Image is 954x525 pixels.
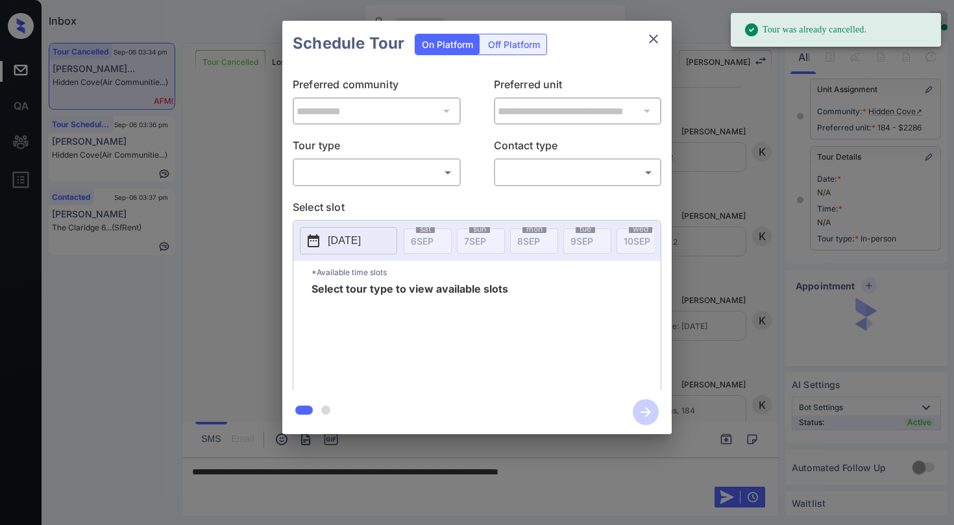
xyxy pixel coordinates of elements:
[328,233,361,249] p: [DATE]
[293,77,461,97] p: Preferred community
[744,17,866,43] div: Tour was already cancelled.
[494,77,662,97] p: Preferred unit
[415,34,480,55] div: On Platform
[293,199,661,220] p: Select slot
[282,21,415,66] h2: Schedule Tour
[312,261,661,284] p: *Available time slots
[641,26,667,52] button: close
[312,284,508,387] span: Select tour type to view available slots
[293,138,461,158] p: Tour type
[494,138,662,158] p: Contact type
[300,227,397,254] button: [DATE]
[482,34,546,55] div: Off Platform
